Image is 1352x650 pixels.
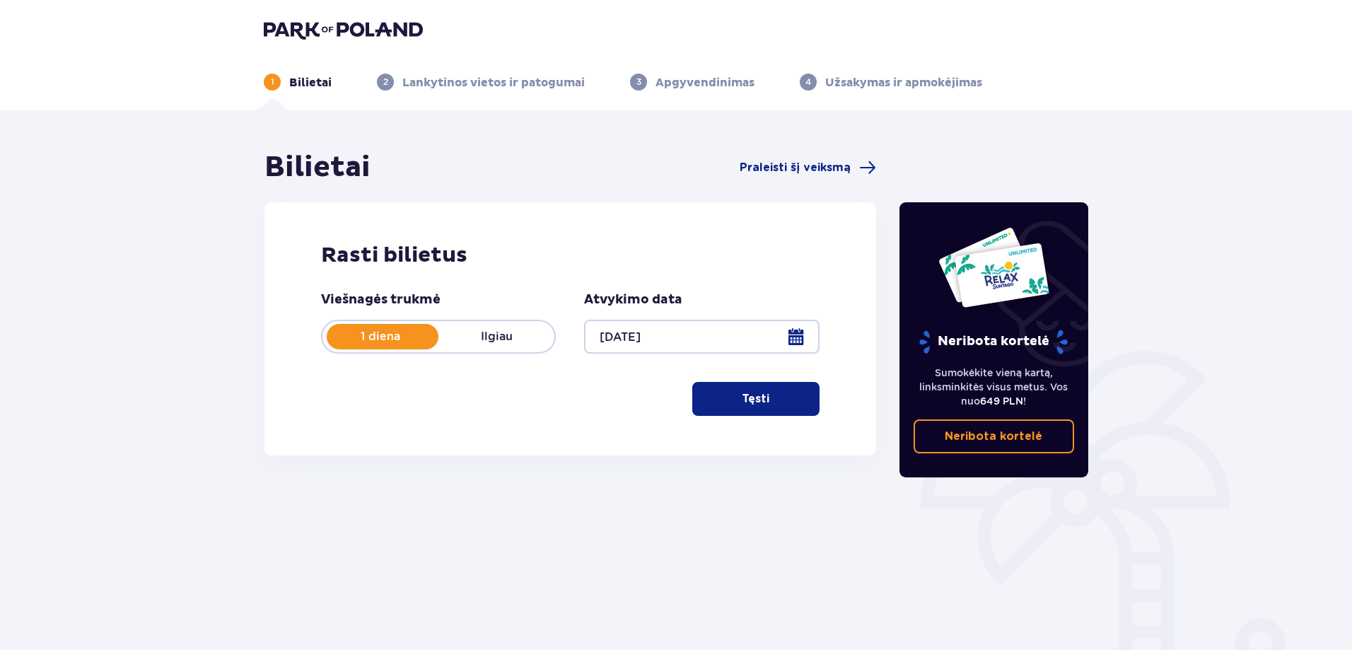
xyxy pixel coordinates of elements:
[919,367,1068,407] font: Sumokėkite vieną kartą, linksminkitės visus metus. Vos nuo
[630,74,754,91] div: 3Apgyvendinimas
[361,330,400,343] font: 1 diena
[914,419,1075,453] a: Neribota kortelė
[825,76,982,90] font: Užsakymas ir apmokėjimas
[740,162,851,173] font: Praleisti šį veiksmą
[271,76,274,87] font: 1
[377,74,585,91] div: 2Lankytinos vietos ir patogumai
[980,395,1023,407] font: 649 PLN
[402,76,585,90] font: Lankytinos vietos ir patogumai
[584,291,682,308] font: Atvykimo data
[264,150,371,185] font: Bilietai
[481,330,513,343] font: Ilgiau
[945,431,1042,442] font: Neribota kortelė
[1023,395,1026,407] font: !
[264,74,332,91] div: 1Bilietai
[321,291,441,308] font: Viešnagės trukmė
[636,76,641,87] font: 3
[938,333,1049,349] font: Neribota kortelė
[289,76,332,90] font: Bilietai
[742,393,769,405] font: Tęsti
[321,242,467,268] font: Rasti bilietus
[655,76,754,90] font: Apgyvendinimas
[692,382,820,416] button: Tęsti
[383,76,388,87] font: 2
[740,159,876,176] a: Praleisti šį veiksmą
[805,76,811,87] font: 4
[264,20,423,40] img: Lenkijos parko logotipas
[938,226,1050,308] img: Du įėjimo į „Suntago“ atvirukai su užrašu „NERIBOTAS POILSIS“ baltame fone su tropiniais lapais i...
[800,74,982,91] div: 4Užsakymas ir apmokėjimas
